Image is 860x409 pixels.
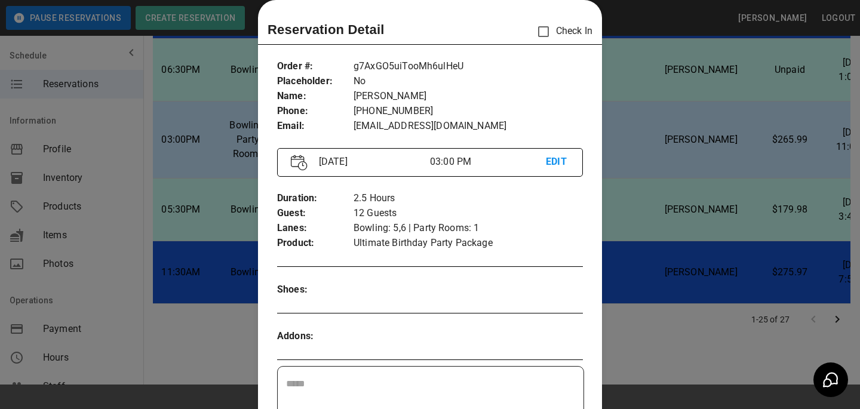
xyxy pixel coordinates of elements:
p: [PERSON_NAME] [354,89,583,104]
p: 12 Guests [354,206,583,221]
p: Addons : [277,329,354,344]
p: Phone : [277,104,354,119]
p: Name : [277,89,354,104]
p: 2.5 Hours [354,191,583,206]
p: Email : [277,119,354,134]
p: 03:00 PM [430,155,546,169]
p: Bowling: 5,6 | Party Rooms: 1 [354,221,583,236]
img: Vector [291,155,308,171]
p: Placeholder : [277,74,354,89]
p: Check In [531,19,592,44]
p: Ultimate Birthday Party Package [354,236,583,251]
p: [PHONE_NUMBER] [354,104,583,119]
p: [EMAIL_ADDRESS][DOMAIN_NAME] [354,119,583,134]
p: Lanes : [277,221,354,236]
p: No [354,74,583,89]
p: Reservation Detail [268,20,385,39]
p: Duration : [277,191,354,206]
p: g7AxGO5uiTooMh6ulHeU [354,59,583,74]
p: EDIT [546,155,569,170]
p: Shoes : [277,282,354,297]
p: [DATE] [314,155,430,169]
p: Guest : [277,206,354,221]
p: Product : [277,236,354,251]
p: Order # : [277,59,354,74]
